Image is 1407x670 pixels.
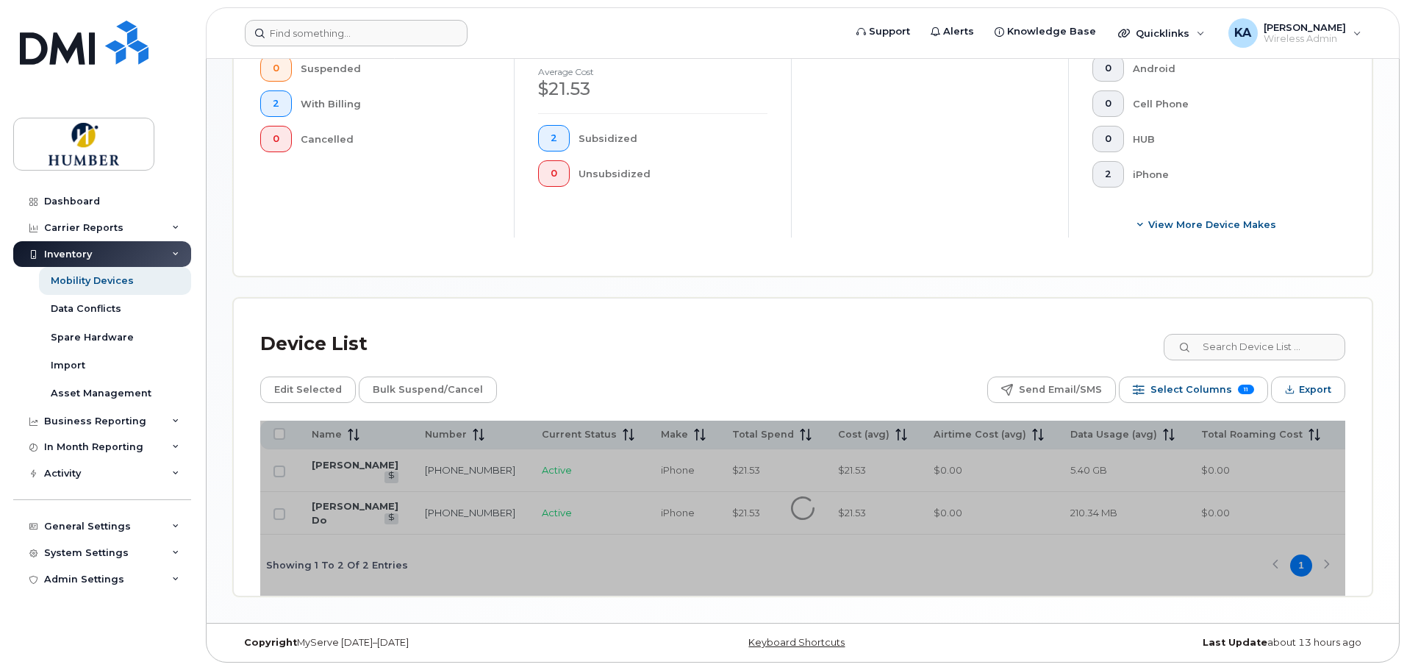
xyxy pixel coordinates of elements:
[273,98,279,110] span: 2
[260,325,368,363] div: Device List
[233,637,613,649] div: MyServe [DATE]–[DATE]
[579,125,768,152] div: Subsidized
[1019,379,1102,401] span: Send Email/SMS
[538,67,767,76] h4: Average cost
[1299,379,1331,401] span: Export
[538,76,767,101] div: $21.53
[1264,21,1346,33] span: [PERSON_NAME]
[1264,33,1346,45] span: Wireless Admin
[260,126,292,152] button: 0
[538,125,570,152] button: 2
[1133,126,1322,152] div: HUB
[1007,24,1096,39] span: Knowledge Base
[920,17,984,46] a: Alerts
[1133,55,1322,82] div: Android
[987,377,1116,403] button: Send Email/SMS
[1105,168,1111,180] span: 2
[551,168,557,179] span: 0
[274,379,342,401] span: Edit Selected
[1238,385,1254,394] span: 11
[273,63,279,74] span: 0
[538,160,570,187] button: 0
[1234,24,1251,42] span: KA
[1092,90,1124,117] button: 0
[551,132,557,144] span: 2
[1092,211,1322,238] button: View More Device Makes
[244,637,297,648] strong: Copyright
[359,377,497,403] button: Bulk Suspend/Cancel
[260,55,292,82] button: 0
[1150,379,1232,401] span: Select Columns
[301,126,491,152] div: Cancelled
[1105,63,1111,74] span: 0
[984,17,1106,46] a: Knowledge Base
[869,24,910,39] span: Support
[992,637,1372,649] div: about 13 hours ago
[301,90,491,117] div: With Billing
[1164,334,1345,360] input: Search Device List ...
[1092,161,1124,188] button: 2
[846,17,920,46] a: Support
[273,133,279,145] span: 0
[1119,377,1268,403] button: Select Columns 11
[1108,18,1215,48] div: Quicklinks
[1092,55,1124,82] button: 0
[1218,18,1372,48] div: Kathy Ancimer
[748,637,845,648] a: Keyboard Shortcuts
[1105,98,1111,110] span: 0
[260,377,356,403] button: Edit Selected
[1105,133,1111,145] span: 0
[1136,27,1189,39] span: Quicklinks
[1133,161,1322,188] div: iPhone
[301,55,491,82] div: Suspended
[1092,126,1124,152] button: 0
[1203,637,1267,648] strong: Last Update
[373,379,483,401] span: Bulk Suspend/Cancel
[1148,218,1276,232] span: View More Device Makes
[943,24,974,39] span: Alerts
[1133,90,1322,117] div: Cell Phone
[579,160,768,187] div: Unsubsidized
[245,20,468,46] input: Find something...
[260,90,292,117] button: 2
[1271,377,1345,403] button: Export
